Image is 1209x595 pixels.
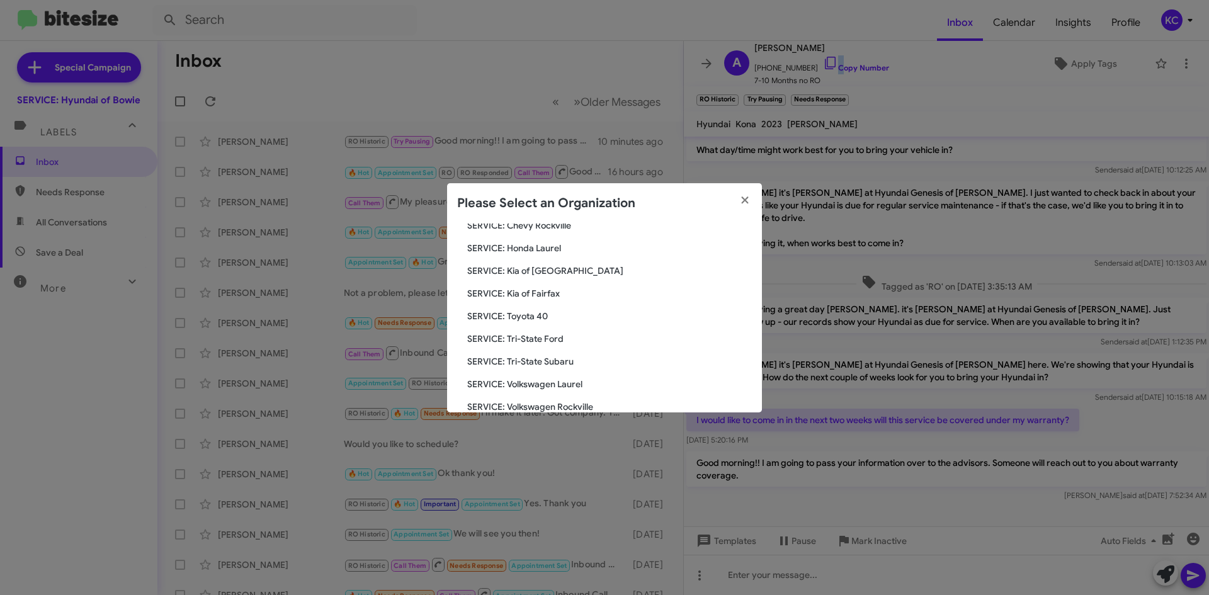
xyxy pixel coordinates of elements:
[467,287,752,300] span: SERVICE: Kia of Fairfax
[467,242,752,254] span: SERVICE: Honda Laurel
[467,332,752,345] span: SERVICE: Tri-State Ford
[467,400,752,413] span: SERVICE: Volkswagen Rockville
[467,219,752,232] span: SERVICE: Chevy Rockville
[457,193,635,213] h2: Please Select an Organization
[467,355,752,368] span: SERVICE: Tri-State Subaru
[467,378,752,390] span: SERVICE: Volkswagen Laurel
[467,264,752,277] span: SERVICE: Kia of [GEOGRAPHIC_DATA]
[467,310,752,322] span: SERVICE: Toyota 40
